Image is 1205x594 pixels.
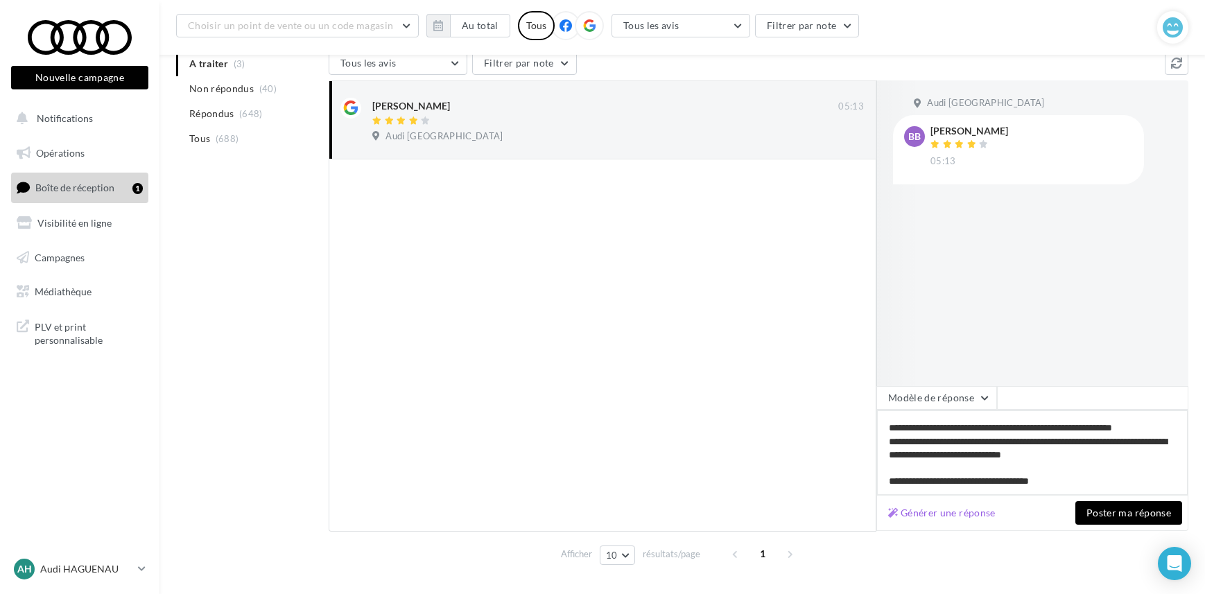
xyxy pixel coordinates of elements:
button: Modèle de réponse [876,386,997,410]
button: Au total [450,14,510,37]
span: AH [17,562,32,576]
span: 05:13 [930,155,956,168]
span: (40) [259,83,277,94]
span: (648) [239,108,263,119]
div: [PERSON_NAME] [372,99,450,113]
button: Tous les avis [612,14,750,37]
span: Boîte de réception [35,182,114,193]
span: résultats/page [643,548,700,561]
a: Visibilité en ligne [8,209,151,238]
span: Tous les avis [340,57,397,69]
a: Boîte de réception1 [8,173,151,202]
span: (688) [216,133,239,144]
button: Nouvelle campagne [11,66,148,89]
span: PLV et print personnalisable [35,317,143,347]
span: Choisir un point de vente ou un code magasin [188,19,393,31]
span: 05:13 [838,101,864,113]
span: Tous [189,132,210,146]
button: Générer une réponse [883,505,1001,521]
p: Audi HAGUENAU [40,562,132,576]
button: Poster ma réponse [1075,501,1182,525]
span: Médiathèque [35,286,92,297]
button: Choisir un point de vente ou un code magasin [176,14,419,37]
span: Visibilité en ligne [37,217,112,229]
div: 1 [132,183,143,194]
span: Audi [GEOGRAPHIC_DATA] [385,130,503,143]
span: Audi [GEOGRAPHIC_DATA] [927,97,1044,110]
span: bb [908,130,921,143]
button: 10 [600,545,635,565]
span: Afficher [561,548,592,561]
button: Tous les avis [329,51,467,75]
button: Notifications [8,104,146,133]
div: [PERSON_NAME] [930,126,1008,136]
a: Opérations [8,139,151,168]
span: Notifications [37,112,93,124]
a: Médiathèque [8,277,151,306]
a: PLV et print personnalisable [8,312,151,353]
div: Tous [518,11,555,40]
span: 1 [752,543,774,565]
span: Répondus [189,107,234,121]
span: Tous les avis [623,19,679,31]
button: Filtrer par note [755,14,860,37]
span: Opérations [36,147,85,159]
div: Open Intercom Messenger [1158,547,1191,580]
button: Filtrer par note [472,51,577,75]
a: Campagnes [8,243,151,272]
button: Au total [426,14,510,37]
a: AH Audi HAGUENAU [11,556,148,582]
span: Campagnes [35,251,85,263]
span: Non répondus [189,82,254,96]
span: 10 [606,550,618,561]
